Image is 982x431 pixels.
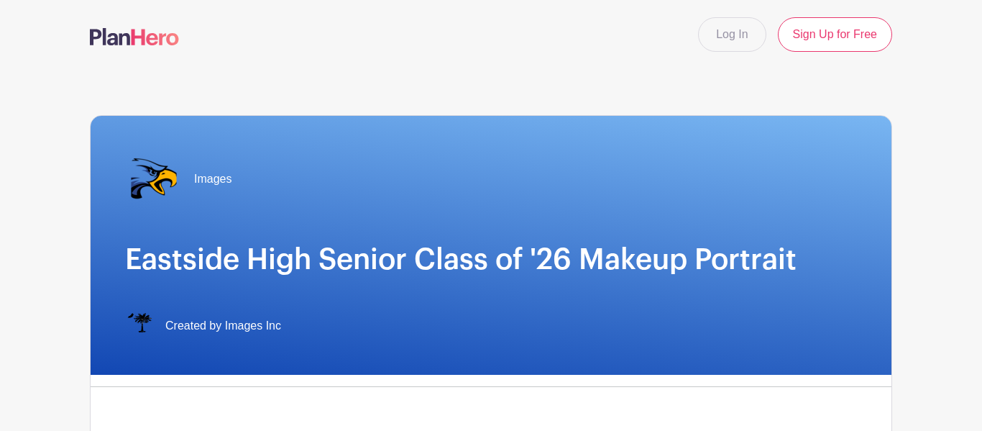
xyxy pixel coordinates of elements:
img: logo-507f7623f17ff9eddc593b1ce0a138ce2505c220e1c5a4e2b4648c50719b7d32.svg [90,28,179,45]
a: Sign Up for Free [778,17,892,52]
img: eastside%20transp..png [125,150,183,208]
a: Log In [698,17,766,52]
span: Images [194,171,231,188]
h1: Eastside High Senior Class of '26 Makeup Portrait [125,242,857,277]
span: Created by Images Inc [165,317,281,335]
img: IMAGES%20logo%20transparenT%20PNG%20s.png [125,312,154,340]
